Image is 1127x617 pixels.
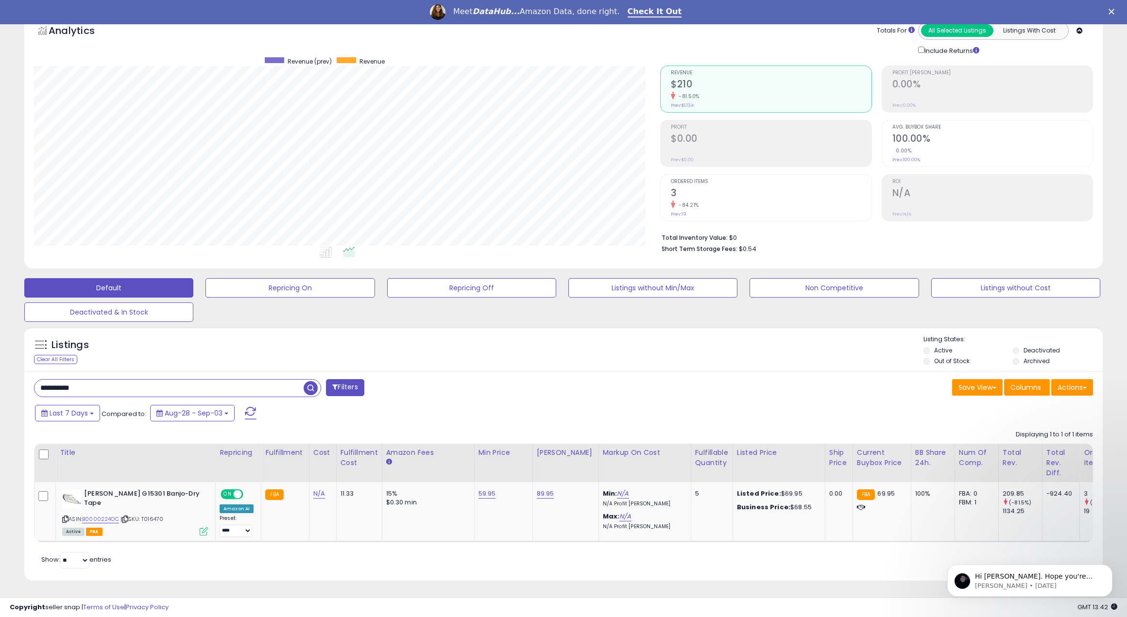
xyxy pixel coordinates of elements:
[911,45,991,56] div: Include Returns
[341,448,378,468] div: Fulfillment Cost
[288,57,332,66] span: Revenue (prev)
[737,502,790,512] b: Business Price:
[737,489,781,498] b: Listed Price:
[671,70,871,76] span: Revenue
[750,278,919,298] button: Non Competitive
[473,7,520,16] i: DataHub...
[62,528,85,536] span: All listings currently available for purchase on Amazon
[220,504,254,513] div: Amazon AI
[1084,507,1123,516] div: 19
[126,602,169,612] a: Privacy Policy
[1084,448,1119,468] div: Ordered Items
[628,7,682,17] a: Check It Out
[933,544,1127,612] iframe: Intercom notifications message
[1003,507,1042,516] div: 1134.25
[959,448,994,468] div: Num of Comp.
[1024,346,1060,354] label: Deactivated
[737,503,818,512] div: $68.55
[10,603,169,612] div: seller snap | |
[671,79,871,92] h2: $210
[603,489,617,498] b: Min:
[892,211,911,217] small: Prev: N/A
[993,24,1065,37] button: Listings With Cost
[34,355,77,364] div: Clear All Filters
[86,528,102,536] span: FBA
[1010,383,1041,392] span: Columns
[24,278,193,298] button: Default
[478,448,529,458] div: Min Price
[453,7,620,17] div: Meet Amazon Data, done right.
[220,448,257,458] div: Repricing
[603,512,620,521] b: Max:
[359,57,385,66] span: Revenue
[695,448,729,468] div: Fulfillable Quantity
[892,147,912,154] small: 0.00%
[313,489,325,499] a: N/A
[150,405,235,421] button: Aug-28 - Sep-03
[915,489,947,498] div: 100%
[1003,489,1042,498] div: 209.85
[671,125,871,130] span: Profit
[959,498,991,507] div: FBM: 1
[1046,448,1076,478] div: Total Rev. Diff.
[1046,489,1072,498] div: -924.40
[386,458,392,467] small: Amazon Fees.
[537,448,595,458] div: [PERSON_NAME]
[737,489,818,498] div: $69.95
[877,489,895,498] span: 69.95
[430,4,445,20] img: Profile image for Georgie
[671,179,871,184] span: Ordered Items
[1051,379,1093,396] button: Actions
[62,489,208,534] div: ASIN:
[1003,448,1038,468] div: Total Rev.
[205,278,375,298] button: Repricing On
[102,409,146,418] span: Compared to:
[675,201,699,209] small: -84.21%
[603,500,683,507] p: N/A Profit [PERSON_NAME]
[60,448,211,458] div: Title
[892,133,1093,146] h2: 100.00%
[24,302,193,322] button: Deactivated & In Stock
[892,102,916,108] small: Prev: 0.00%
[41,555,111,564] span: Show: entries
[662,233,728,242] b: Total Inventory Value:
[617,489,629,499] a: N/A
[921,24,993,37] button: All Selected Listings
[671,157,694,163] small: Prev: $0.00
[387,278,556,298] button: Repricing Off
[265,448,305,458] div: Fulfillment
[671,133,871,146] h2: $0.00
[165,408,222,418] span: Aug-28 - Sep-03
[892,187,1093,200] h2: N/A
[892,70,1093,76] span: Profit [PERSON_NAME]
[695,489,725,498] div: 5
[313,448,332,458] div: Cost
[35,405,100,421] button: Last 7 Days
[1024,357,1050,365] label: Archived
[1016,430,1093,439] div: Displaying 1 to 1 of 1 items
[51,338,89,352] h5: Listings
[568,278,737,298] button: Listings without Min/Max
[1084,489,1123,498] div: 3
[1009,499,1031,506] small: (-81.5%)
[386,498,467,507] div: $0.30 min
[82,515,119,523] a: B0000224OC
[478,489,496,499] a: 59.95
[671,211,686,217] small: Prev: 19
[62,489,82,509] img: 414bb0CU5cL._SL40_.jpg
[603,523,683,530] p: N/A Profit [PERSON_NAME]
[857,448,907,468] div: Current Buybox Price
[537,489,554,499] a: 89.95
[829,448,849,468] div: Ship Price
[915,448,951,468] div: BB Share 24h.
[386,448,470,458] div: Amazon Fees
[84,489,202,510] b: [PERSON_NAME] G15301 Banjo-Dry Tape
[10,602,45,612] strong: Copyright
[120,515,163,523] span: | SKU: T016470
[829,489,845,498] div: 0.00
[952,379,1003,396] button: Save View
